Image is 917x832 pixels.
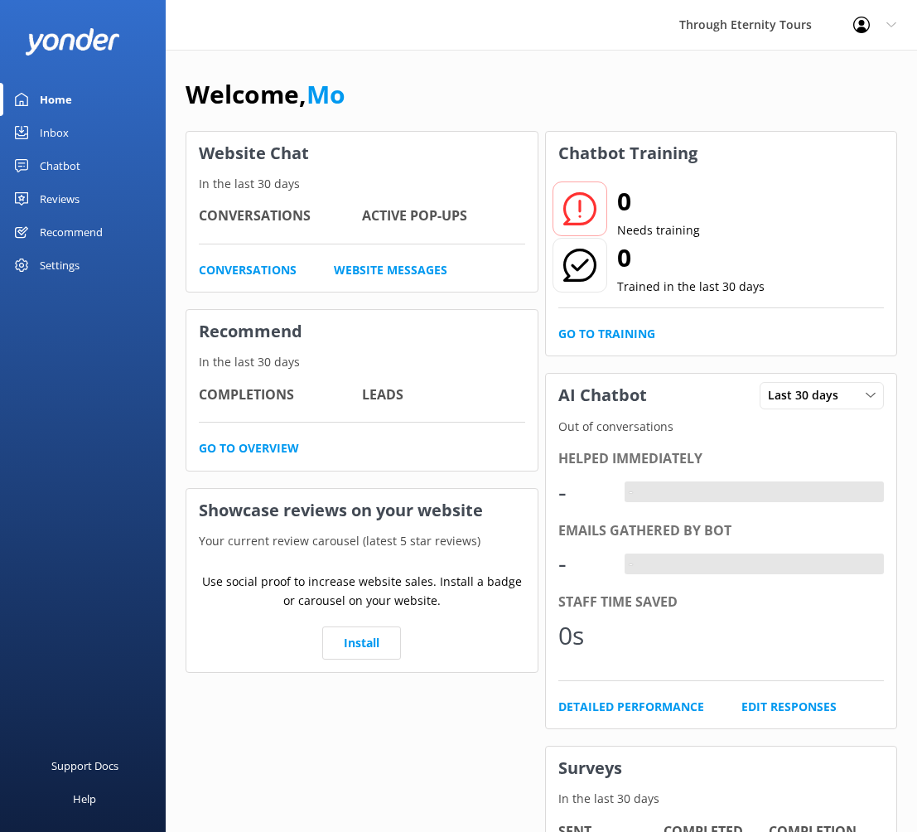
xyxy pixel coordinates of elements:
div: Home [40,83,72,116]
div: Help [73,782,96,815]
p: Out of conversations [546,418,897,436]
div: 0s [558,616,608,655]
a: Go to Training [558,325,655,343]
p: Needs training [617,221,700,239]
p: Your current review carousel (latest 5 star reviews) [186,532,538,550]
div: Helped immediately [558,448,885,470]
h3: Website Chat [186,132,538,175]
p: In the last 30 days [186,353,538,371]
div: Emails gathered by bot [558,520,885,542]
h3: AI Chatbot [546,374,659,417]
a: Edit Responses [741,698,837,716]
h3: Showcase reviews on your website [186,489,538,532]
h3: Surveys [546,747,897,790]
span: Last 30 days [768,386,848,404]
div: Support Docs [51,749,118,782]
p: Trained in the last 30 days [617,278,765,296]
p: In the last 30 days [546,790,897,808]
div: Staff time saved [558,592,885,613]
div: - [558,544,608,583]
div: Reviews [40,182,80,215]
a: Detailed Performance [558,698,704,716]
div: Settings [40,249,80,282]
a: Conversations [199,261,297,279]
h4: Leads [362,385,525,406]
h4: Active Pop-ups [362,206,525,227]
h2: 0 [617,238,765,278]
div: - [625,554,637,575]
h1: Welcome, [186,75,345,114]
a: Website Messages [334,261,447,279]
div: - [625,481,637,503]
div: Chatbot [40,149,80,182]
h4: Conversations [199,206,362,227]
p: In the last 30 days [186,175,538,193]
h3: Recommend [186,310,538,353]
img: yonder-white-logo.png [25,28,120,56]
a: Mo [306,77,345,111]
a: Go to overview [199,439,299,457]
h2: 0 [617,181,700,221]
div: - [558,472,608,512]
div: Inbox [40,116,69,149]
h3: Chatbot Training [546,132,710,175]
div: Recommend [40,215,103,249]
a: Install [322,626,401,660]
p: Use social proof to increase website sales. Install a badge or carousel on your website. [199,573,525,610]
h4: Completions [199,385,362,406]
